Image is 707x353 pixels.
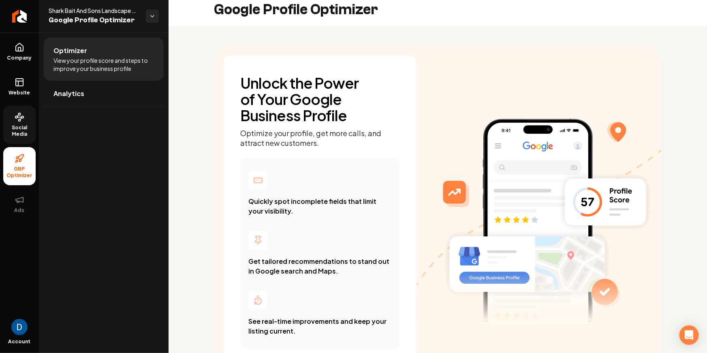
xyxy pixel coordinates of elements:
[53,89,84,98] span: Analytics
[214,2,378,18] h2: Google Profile Optimizer
[6,90,34,96] span: Website
[49,15,139,26] span: Google Profile Optimizer
[12,10,27,23] img: Rebolt Logo
[416,109,661,321] img: GBP Optimizer
[3,71,36,103] a: Website
[49,6,139,15] span: Shark Bait And Sons Landscape Services LLC
[240,128,400,148] p: Optimize your profile, get more calls, and attract new customers.
[11,319,28,335] img: David Rice
[248,317,392,336] p: See real-time improvements and keep your listing current.
[4,55,35,61] span: Company
[44,81,164,107] a: Analytics
[11,319,28,335] button: Open user button
[53,56,154,73] span: View your profile score and steps to improve your business profile
[53,46,87,56] span: Optimizer
[3,166,36,179] span: GBP Optimizer
[3,36,36,68] a: Company
[3,188,36,220] button: Ads
[240,75,370,124] h1: Unlock the Power of Your Google Business Profile
[3,106,36,144] a: Social Media
[9,338,31,345] span: Account
[248,197,392,216] p: Quickly spot incomplete fields that limit your visibility.
[248,257,392,276] p: Get tailored recommendations to stand out in Google search and Maps.
[3,124,36,137] span: Social Media
[11,207,28,214] span: Ads
[679,325,699,345] div: Open Intercom Messenger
